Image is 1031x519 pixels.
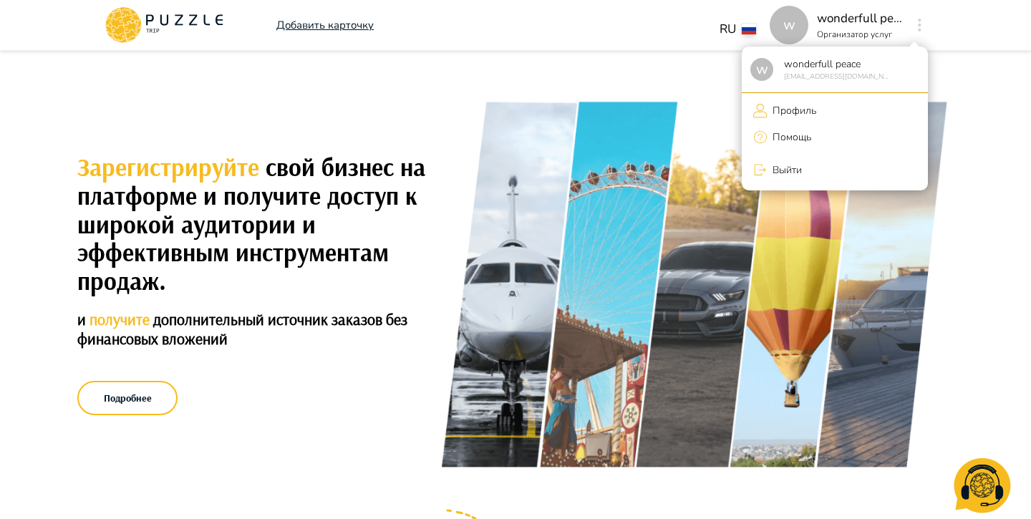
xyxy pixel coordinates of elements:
p: wonderfull peace [779,57,891,72]
p: Выйти [768,163,802,178]
p: [EMAIL_ADDRESS][DOMAIN_NAME] [779,72,891,82]
p: Помощь [768,130,811,145]
div: w [750,58,773,81]
p: Профиль [768,103,816,118]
